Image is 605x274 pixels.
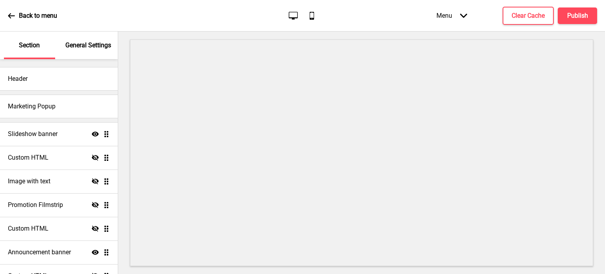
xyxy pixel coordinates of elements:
[8,102,56,111] h4: Marketing Popup
[19,41,40,50] p: Section
[567,11,588,20] h4: Publish
[8,224,48,233] h4: Custom HTML
[558,7,597,24] button: Publish
[8,201,63,209] h4: Promotion Filmstrip
[8,248,71,257] h4: Announcement banner
[8,5,57,26] a: Back to menu
[8,130,58,138] h4: Slideshow banner
[19,11,57,20] p: Back to menu
[8,75,28,83] h4: Header
[503,7,554,25] button: Clear Cache
[8,153,48,162] h4: Custom HTML
[512,11,545,20] h4: Clear Cache
[8,177,50,186] h4: Image with text
[429,4,475,27] div: Menu
[65,41,111,50] p: General Settings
